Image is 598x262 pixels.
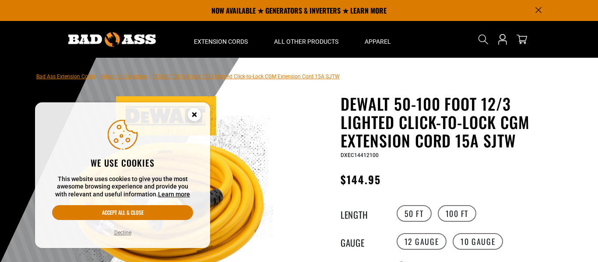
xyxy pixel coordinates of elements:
[149,73,151,80] span: ›
[101,73,147,80] a: Return to Collection
[68,32,156,47] img: Bad Ass Extension Cords
[97,73,99,80] span: ›
[36,71,340,81] nav: breadcrumbs
[52,205,193,220] button: Accept all & close
[35,102,210,248] aside: Cookie Consent
[274,38,338,45] span: All Other Products
[341,236,384,247] legend: Gauge
[181,21,261,58] summary: Extension Cords
[158,191,190,198] a: Learn more
[52,157,193,168] h2: We use cookies
[152,73,340,80] span: DEWALT 50-100 foot 12/3 Lighted Click-to-Lock CGM Extension Cord 15A SJTW
[52,175,193,199] p: This website uses cookies to give you the most awesome browsing experience and provide you with r...
[397,205,432,222] label: 50 FT
[352,21,404,58] summary: Apparel
[453,233,503,250] label: 10 Gauge
[476,32,490,46] summary: Search
[341,94,555,150] h1: DEWALT 50-100 foot 12/3 Lighted Click-to-Lock CGM Extension Cord 15A SJTW
[365,38,391,45] span: Apparel
[341,208,384,219] legend: Length
[261,21,352,58] summary: All Other Products
[397,233,447,250] label: 12 Gauge
[36,73,95,80] a: Bad Ass Extension Cords
[112,228,134,237] button: Decline
[438,205,477,222] label: 100 FT
[341,171,381,187] span: $144.95
[341,152,379,158] span: DXEC14412100
[194,38,248,45] span: Extension Cords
